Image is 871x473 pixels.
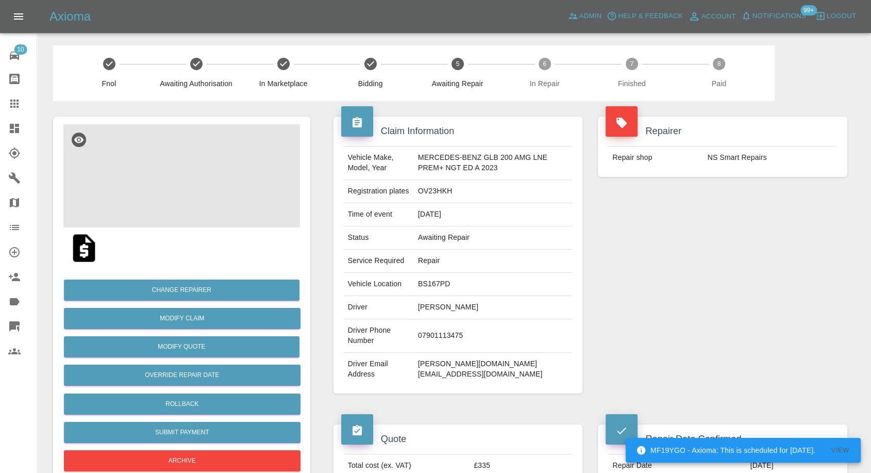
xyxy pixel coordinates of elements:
[414,226,572,250] td: Awaiting Repair
[414,319,572,353] td: 07901113475
[344,296,414,319] td: Driver
[64,365,300,386] button: Override Repair Date
[344,146,414,180] td: Vehicle Make, Model, Year
[717,60,721,68] text: 8
[331,78,410,89] span: Bidding
[414,296,572,319] td: [PERSON_NAME]
[752,10,806,22] span: Notifications
[543,60,546,68] text: 6
[6,4,31,29] button: Open drawer
[64,336,299,357] button: Modify Quote
[344,180,414,203] td: Registration plates
[679,78,758,89] span: Paid
[63,124,300,227] img: 34a23f29-79aa-4557-bb74-e9bae375593d
[341,432,575,446] h4: Quote
[341,124,575,138] h4: Claim Information
[344,353,414,386] td: Driver Email Address
[824,443,857,459] button: View
[49,8,91,25] h5: Axioma
[414,203,572,226] td: [DATE]
[604,8,685,24] button: Help & Feedback
[344,273,414,296] td: Vehicle Location
[606,124,840,138] h4: Repairer
[608,146,703,169] td: Repair shop
[157,78,236,89] span: Awaiting Authorisation
[344,226,414,250] td: Status
[64,394,300,415] button: Rollback
[592,78,671,89] span: Finished
[344,250,414,273] td: Service Required
[68,232,100,265] img: qt_1PkjRkA4aDea5wMjvKEq2GtM
[701,11,736,23] span: Account
[64,450,300,471] button: Archive
[813,8,859,24] button: Logout
[64,422,300,443] button: Submit Payment
[64,280,299,301] button: Change Repairer
[685,8,739,25] a: Account
[414,180,572,203] td: OV23HKH
[630,60,633,68] text: 7
[618,10,682,22] span: Help & Feedback
[565,8,605,24] a: Admin
[800,5,817,15] span: 99+
[414,146,572,180] td: MERCEDES-BENZ GLB 200 AMG LNE PREM+ NGT ED A 2023
[64,308,300,329] a: Modify Claim
[344,319,414,353] td: Driver Phone Number
[456,60,459,68] text: 5
[414,250,572,273] td: Repair
[414,353,572,386] td: [PERSON_NAME][DOMAIN_NAME][EMAIL_ADDRESS][DOMAIN_NAME]
[418,78,497,89] span: Awaiting Repair
[827,10,856,22] span: Logout
[739,8,809,24] button: Notifications
[636,441,815,460] div: MF19YGO - Axioma: This is scheduled for [DATE].
[344,203,414,226] td: Time of event
[244,78,323,89] span: In Marketplace
[14,44,27,55] span: 10
[414,273,572,296] td: BS167PD
[579,10,602,22] span: Admin
[505,78,584,89] span: In Repair
[606,432,840,446] h4: Repair Date Confirmed
[703,146,836,169] td: NS Smart Repairs
[70,78,148,89] span: Fnol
